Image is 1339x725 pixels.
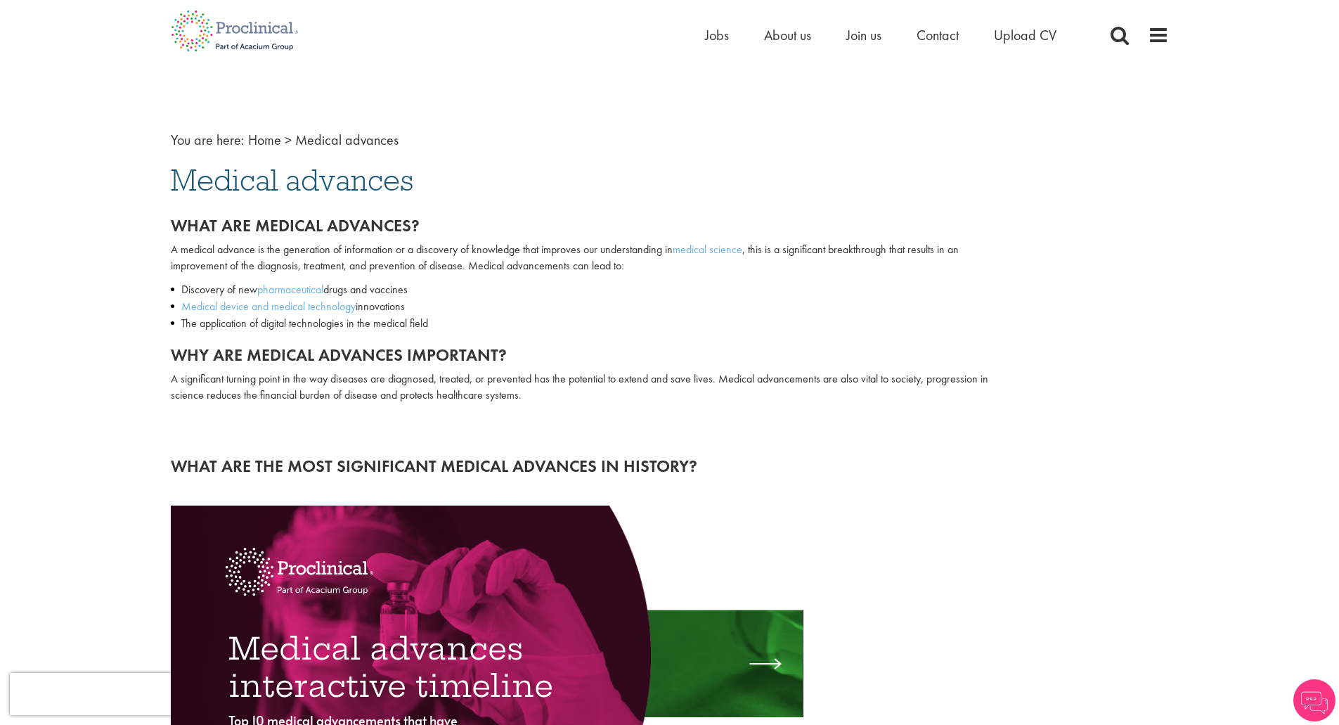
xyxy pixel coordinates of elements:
[171,161,413,199] span: Medical advances
[846,26,881,44] a: Join us
[248,131,281,149] a: breadcrumb link
[673,242,742,257] a: medical science
[171,281,999,298] li: Discovery of new drugs and vaccines
[1293,679,1335,721] img: Chatbot
[171,217,999,235] h2: What are medical advances?
[705,26,729,44] a: Jobs
[228,630,553,705] font: Medical advances interactive timeline
[171,315,999,332] li: The application of digital technologies in the medical field
[171,131,245,149] span: You are here:
[171,371,999,404] p: A significant turning point in the way diseases are diagnosed, treated, or prevented has the pote...
[171,457,1169,475] h2: What are the most significant medical advances in history?
[764,26,811,44] a: About us
[10,673,190,715] iframe: reCAPTCHA
[917,26,959,44] a: Contact
[257,282,323,297] a: pharmaceutical
[171,346,999,364] h2: Why are medical advances important?
[171,298,999,315] li: innovations
[994,26,1056,44] a: Upload CV
[181,299,356,314] a: Medical device and medical technology
[478,258,624,273] span: edical advancements can lead to:
[285,131,292,149] span: >
[171,242,999,274] p: A medical advance is the generation of information or a discovery of knowledge that improves our ...
[295,131,399,149] span: Medical advances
